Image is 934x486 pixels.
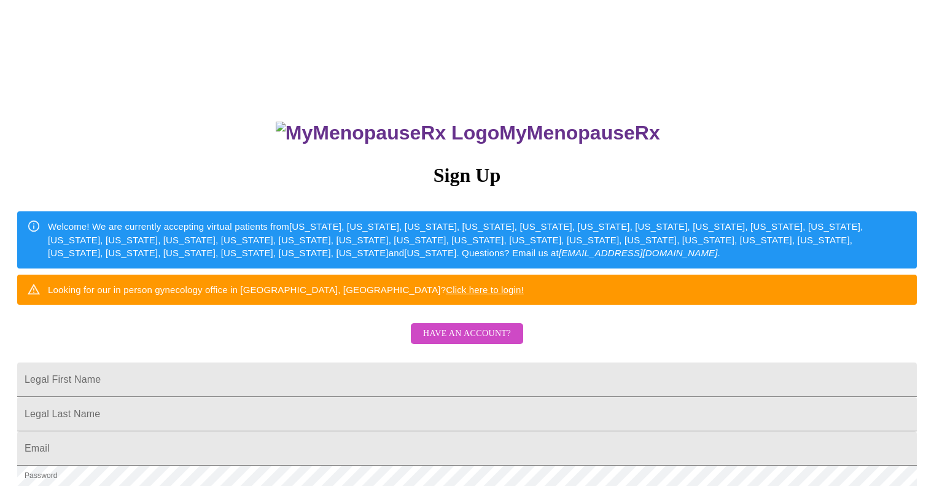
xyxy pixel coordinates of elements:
div: Welcome! We are currently accepting virtual patients from [US_STATE], [US_STATE], [US_STATE], [US... [48,215,907,264]
img: MyMenopauseRx Logo [276,122,499,144]
a: Have an account? [408,337,526,347]
a: Click here to login! [446,284,524,295]
div: Looking for our in person gynecology office in [GEOGRAPHIC_DATA], [GEOGRAPHIC_DATA]? [48,278,524,301]
button: Have an account? [411,323,523,345]
span: Have an account? [423,326,511,342]
h3: Sign Up [17,164,917,187]
em: [EMAIL_ADDRESS][DOMAIN_NAME] [559,248,718,258]
h3: MyMenopauseRx [19,122,917,144]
